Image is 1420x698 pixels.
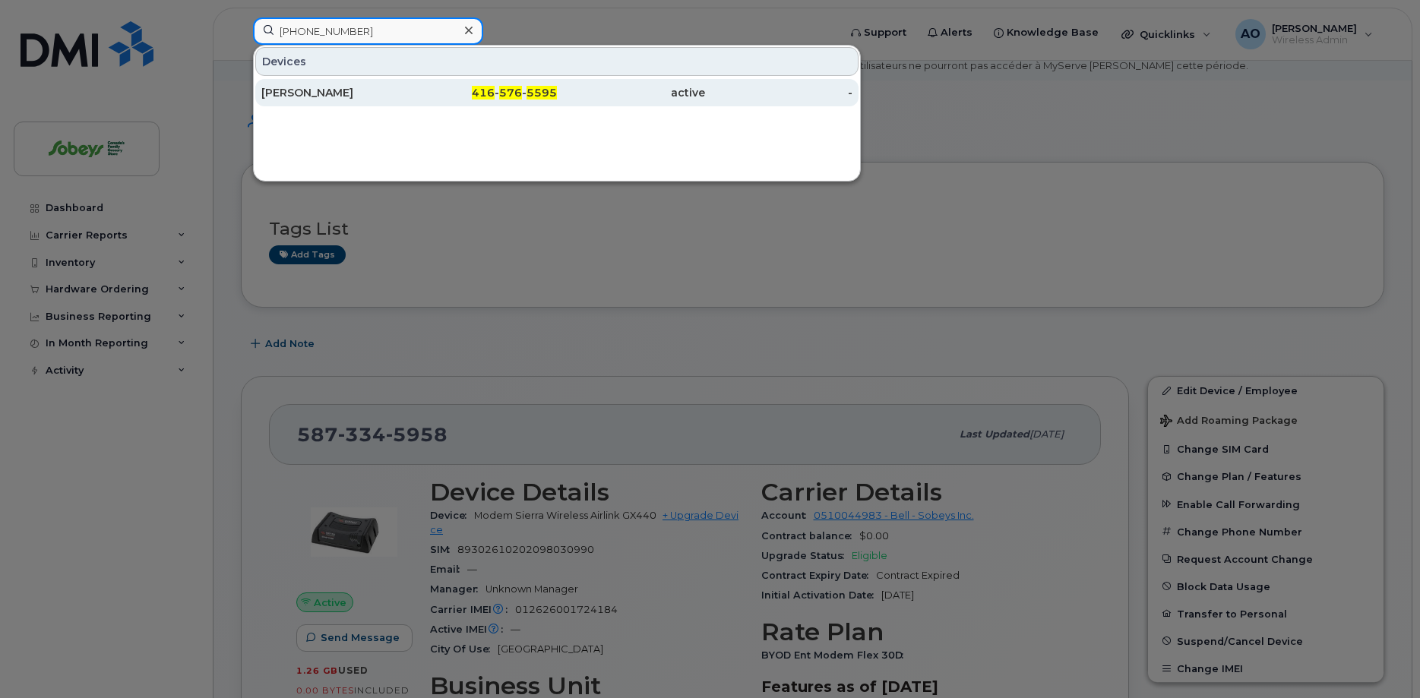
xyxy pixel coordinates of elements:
[527,86,557,99] span: 5595
[472,86,495,99] span: 416
[261,85,410,100] div: [PERSON_NAME]
[499,86,522,99] span: 576
[253,17,483,45] input: Find something...
[410,85,558,100] div: - -
[705,85,853,100] div: -
[255,79,859,106] a: [PERSON_NAME]416-576-5595active-
[255,47,859,76] div: Devices
[557,85,705,100] div: active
